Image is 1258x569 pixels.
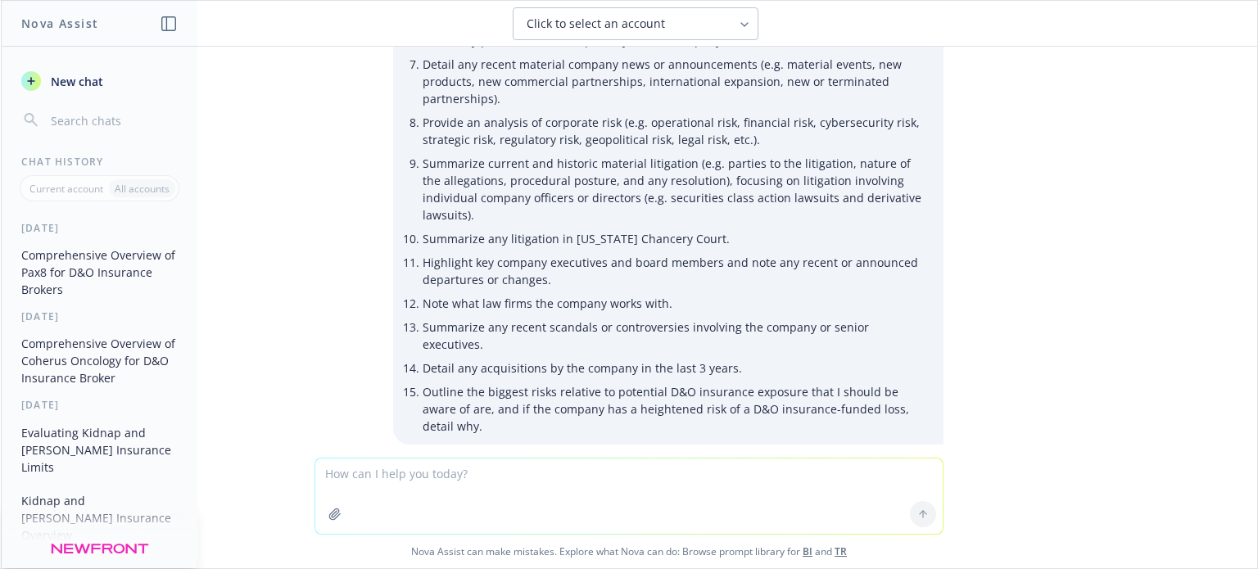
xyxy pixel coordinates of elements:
li: Outline the biggest risks relative to potential D&O insurance exposure that I should be aware of ... [423,380,927,438]
li: Note what law firms the company works with. [423,291,927,315]
p: Current account [29,182,103,196]
li: Detail any recent material company news or announcements (e.g. material events, new products, new... [423,52,927,111]
p: All accounts [115,182,170,196]
div: [DATE] [2,309,197,323]
button: Comprehensive Overview of Pax8 for D&O Insurance Brokers [15,242,184,303]
li: Summarize any recent scandals or controversies involving the company or senior executives. [423,315,927,356]
button: New chat [15,66,184,96]
button: Kidnap and [PERSON_NAME] Insurance Overview [15,487,184,549]
button: Comprehensive Overview of Coherus Oncology for D&O Insurance Broker [15,330,184,391]
li: Provide an analysis of corporate risk (e.g. operational risk, financial risk, cybersecurity risk,... [423,111,927,151]
button: Click to select an account [513,7,758,40]
li: Detail any acquisitions by the company in the last 3 years. [423,356,927,380]
span: Nova Assist can make mistakes. Explore what Nova can do: Browse prompt library for and [7,535,1251,568]
div: Chat History [2,155,197,169]
li: Highlight key company executives and board members and note any recent or announced departures or... [423,251,927,291]
button: Evaluating Kidnap and [PERSON_NAME] Insurance Limits [15,419,184,481]
input: Search chats [48,109,178,132]
a: BI [803,544,812,558]
div: [DATE] [2,221,197,235]
li: Summarize any litigation in [US_STATE] Chancery Court. [423,227,927,251]
h1: Nova Assist [21,15,98,32]
span: New chat [48,73,103,90]
span: Click to select an account [527,16,665,32]
li: Summarize current and historic material litigation (e.g. parties to the litigation, nature of the... [423,151,927,227]
a: TR [835,544,847,558]
div: [DATE] [2,398,197,412]
div: [DATE] [2,555,197,569]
